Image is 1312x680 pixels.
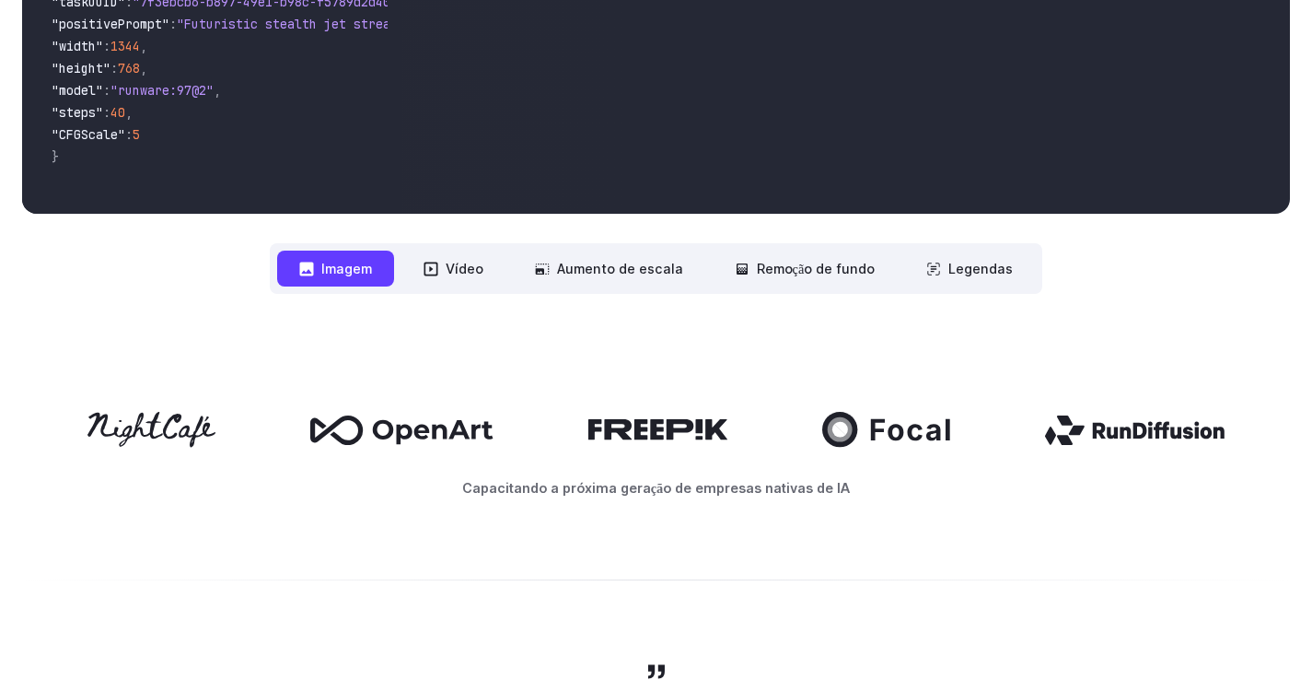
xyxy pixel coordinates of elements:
span: "steps" [52,104,103,121]
font: Capacitando a próxima geração de empresas nativas de IA [462,480,851,496]
span: : [103,104,110,121]
span: : [169,16,177,32]
span: : [103,38,110,54]
span: "model" [52,82,103,99]
span: 5 [133,126,140,143]
span: "positivePrompt" [52,16,169,32]
span: , [125,104,133,121]
span: "CFGScale" [52,126,125,143]
span: , [214,82,221,99]
span: , [140,38,147,54]
span: : [103,82,110,99]
span: 768 [118,60,140,76]
font: Aumento de escala [557,261,683,276]
font: Vídeo [446,261,483,276]
span: } [52,148,59,165]
font: Imagem [321,261,372,276]
span: : [125,126,133,143]
span: "width" [52,38,103,54]
span: "runware:97@2" [110,82,214,99]
span: "Futuristic stealth jet streaking through a neon-lit cityscape with glowing purple exhaust" [177,16,847,32]
span: , [140,60,147,76]
font: Remoção de fundo [757,261,876,276]
span: 40 [110,104,125,121]
span: 1344 [110,38,140,54]
span: : [110,60,118,76]
span: "height" [52,60,110,76]
font: Legendas [948,261,1013,276]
